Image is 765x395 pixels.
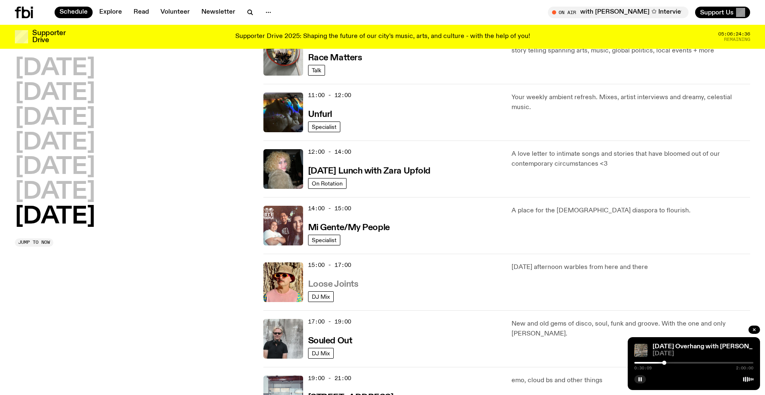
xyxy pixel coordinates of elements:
p: Supporter Drive 2025: Shaping the future of our city’s music, arts, and culture - with the help o... [235,33,530,40]
span: 19:00 - 21:00 [308,374,351,382]
span: 15:00 - 17:00 [308,261,351,269]
button: Support Us [695,7,750,18]
p: New and old gems of disco, soul, funk and groove. With the one and only [PERSON_NAME]. [512,319,750,339]
a: Explore [94,7,127,18]
span: 11:00 - 12:00 [308,91,351,99]
span: On Rotation [312,180,343,186]
a: Talk [308,65,325,76]
a: On Rotation [308,178,347,189]
span: Jump to now [18,240,50,245]
button: [DATE] [15,205,95,228]
span: [DATE] [653,351,753,357]
img: A piece of fabric is pierced by sewing pins with different coloured heads, a rainbow light is cas... [263,93,303,132]
span: 17:00 - 19:00 [308,318,351,326]
a: DJ Mix [308,291,334,302]
span: Talk [312,67,321,73]
a: Unfurl [308,109,332,119]
h3: Supporter Drive [32,30,65,44]
h3: Unfurl [308,110,332,119]
span: DJ Mix [312,350,330,356]
button: [DATE] [15,131,95,155]
a: Race Matters [308,52,362,62]
a: Volunteer [155,7,195,18]
span: Specialist [312,124,337,130]
span: 2:00:00 [736,366,753,370]
a: Specialist [308,121,340,132]
span: DJ Mix [312,293,330,300]
button: [DATE] [15,181,95,204]
a: Souled Out [308,335,352,345]
a: Schedule [55,7,93,18]
button: [DATE] [15,82,95,105]
img: A photo of the Race Matters team taken in a rear view or "blindside" mirror. A bunch of people of... [263,36,303,76]
span: 14:00 - 15:00 [308,205,351,212]
button: [DATE] [15,156,95,179]
button: [DATE] [15,57,95,80]
button: On AirArvos with [PERSON_NAME] ✩ Interview: [PERSON_NAME] [548,7,688,18]
a: Loose Joints [308,278,359,289]
span: Remaining [724,37,750,42]
span: Support Us [700,9,734,16]
h3: Mi Gente/My People [308,224,390,232]
p: A love letter to intimate songs and stories that have bloomed out of our contemporary circumstanc... [512,149,750,169]
a: Mi Gente/My People [308,222,390,232]
h3: [DATE] Lunch with Zara Upfold [308,167,430,176]
a: Specialist [308,235,340,245]
p: emo, cloud bs and other things [512,376,750,385]
h3: Race Matters [308,54,362,62]
p: [DATE] afternoon warbles from here and there [512,262,750,272]
span: 12:00 - 14:00 [308,148,351,156]
a: DJ Mix [308,348,334,359]
a: [DATE] Lunch with Zara Upfold [308,165,430,176]
a: Read [129,7,154,18]
h3: Loose Joints [308,280,359,289]
p: Your weekly ambient refresh. Mixes, artist interviews and dreamy, celestial music. [512,93,750,112]
img: Stephen looks directly at the camera, wearing a black tee, black sunglasses and headphones around... [263,319,303,359]
p: A place for the [DEMOGRAPHIC_DATA] diaspora to flourish. [512,206,750,216]
a: Newsletter [196,7,240,18]
img: A digital camera photo of Zara looking to her right at the camera, smiling. She is wearing a ligh... [263,149,303,189]
button: Jump to now [15,238,53,247]
span: 0:30:09 [634,366,652,370]
img: Tyson stands in front of a paperbark tree wearing orange sunglasses, a suede bucket hat and a pin... [263,262,303,302]
h3: Souled Out [308,337,352,345]
span: Specialist [312,237,337,243]
span: 05:06:24:36 [718,32,750,36]
button: [DATE] [15,107,95,130]
img: A corner shot of the fbi music library [634,344,648,357]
